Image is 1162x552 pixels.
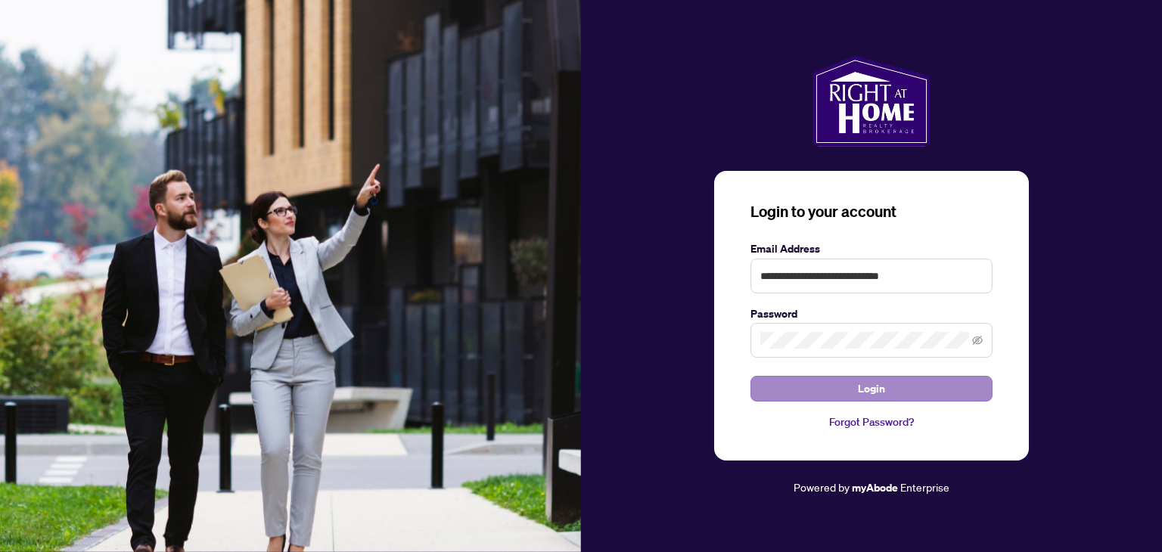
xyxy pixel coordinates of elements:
[750,376,993,402] button: Login
[750,240,993,257] label: Email Address
[750,414,993,430] a: Forgot Password?
[858,377,885,401] span: Login
[852,479,898,496] a: myAbode
[972,335,983,346] span: eye-invisible
[750,305,993,322] label: Password
[794,480,850,494] span: Powered by
[750,201,993,222] h3: Login to your account
[812,56,930,147] img: ma-logo
[900,480,949,494] span: Enterprise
